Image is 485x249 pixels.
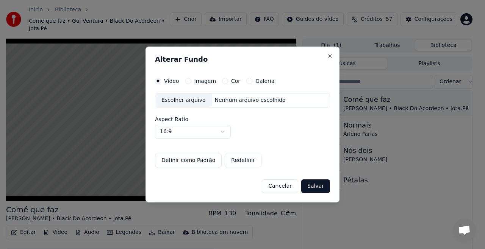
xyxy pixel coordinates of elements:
button: Definir como Padrão [155,154,222,167]
label: Galeria [255,78,274,84]
button: Salvar [301,179,330,193]
button: Cancelar [262,179,298,193]
div: Nenhum arquivo escolhido [212,96,289,104]
label: Imagem [194,78,216,84]
h2: Alterar Fundo [155,56,330,63]
label: Cor [231,78,240,84]
label: Vídeo [164,78,179,84]
button: Redefinir [225,154,261,167]
div: Escolher arquivo [155,93,212,107]
label: Aspect Ratio [155,117,330,122]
